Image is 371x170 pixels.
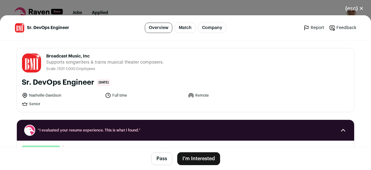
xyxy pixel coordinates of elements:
[105,92,185,98] li: Full time
[57,67,95,71] li: /
[15,23,24,32] img: e0f0a772ecafa4101532b8f2d099284d7f770f04afc84169e9da9f1ebf6e21fc.jpg
[22,101,101,107] li: Senior
[22,78,94,87] h1: Sr. DevOps Engineer
[46,59,164,65] span: Supports songwriters & trains musical theater composers.
[46,67,57,71] li: Scale
[188,92,268,98] li: Remote
[175,23,196,33] a: Match
[58,67,95,71] span: 501-1,000 Employees
[66,146,99,152] span: Preferences match
[151,152,172,165] button: Pass
[177,152,220,165] button: I'm Interested
[97,79,111,86] span: [DATE]
[22,92,101,98] li: Nashville-Davidson
[329,25,356,31] a: Feedback
[303,25,324,31] a: Report
[22,146,60,153] div: great resume match
[198,23,226,33] a: Company
[38,128,333,133] span: “I evaluated your resume experience. This is what I found.”
[22,54,41,72] img: e0f0a772ecafa4101532b8f2d099284d7f770f04afc84169e9da9f1ebf6e21fc.jpg
[27,25,69,31] span: Sr. DevOps Engineer
[338,2,371,15] button: Close modal
[145,23,172,33] a: Overview
[46,53,164,59] span: Broadcast Music, Inc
